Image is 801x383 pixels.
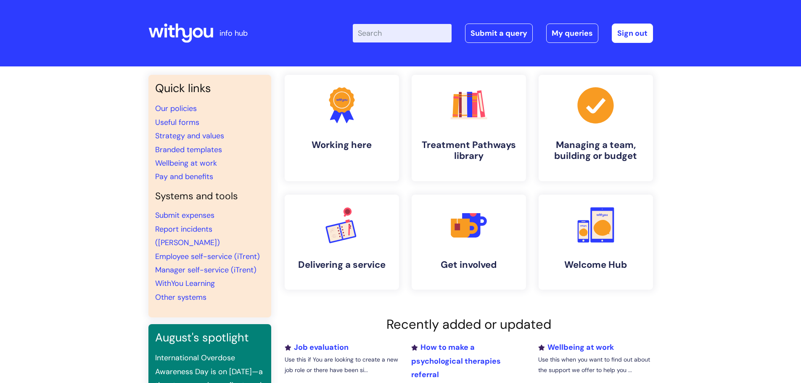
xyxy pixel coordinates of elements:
[155,145,222,155] a: Branded templates
[612,24,653,43] a: Sign out
[155,210,214,220] a: Submit expenses
[545,140,646,162] h4: Managing a team, building or budget
[353,24,452,42] input: Search
[155,251,260,261] a: Employee self-service (iTrent)
[285,317,653,332] h2: Recently added or updated
[291,259,392,270] h4: Delivering a service
[545,259,646,270] h4: Welcome Hub
[155,131,224,141] a: Strategy and values
[155,172,213,182] a: Pay and benefits
[219,26,248,40] p: info hub
[285,75,399,181] a: Working here
[155,103,197,114] a: Our policies
[411,342,501,380] a: How to make a psychological therapies referral
[291,140,392,151] h4: Working here
[155,265,256,275] a: Manager self-service (iTrent)
[285,342,349,352] a: Job evaluation
[546,24,598,43] a: My queries
[155,292,206,302] a: Other systems
[353,24,653,43] div: | -
[538,354,653,375] p: Use this when you want to find out about the support we offer to help you ...
[539,75,653,181] a: Managing a team, building or budget
[155,158,217,168] a: Wellbeing at work
[418,140,519,162] h4: Treatment Pathways library
[155,224,220,248] a: Report incidents ([PERSON_NAME])
[418,259,519,270] h4: Get involved
[538,342,614,352] a: Wellbeing at work
[412,75,526,181] a: Treatment Pathways library
[412,195,526,290] a: Get involved
[285,354,399,375] p: Use this if You are looking to create a new job role or there have been si...
[155,82,264,95] h3: Quick links
[539,195,653,290] a: Welcome Hub
[465,24,533,43] a: Submit a query
[155,331,264,344] h3: August's spotlight
[285,195,399,290] a: Delivering a service
[155,117,199,127] a: Useful forms
[155,190,264,202] h4: Systems and tools
[155,278,215,288] a: WithYou Learning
